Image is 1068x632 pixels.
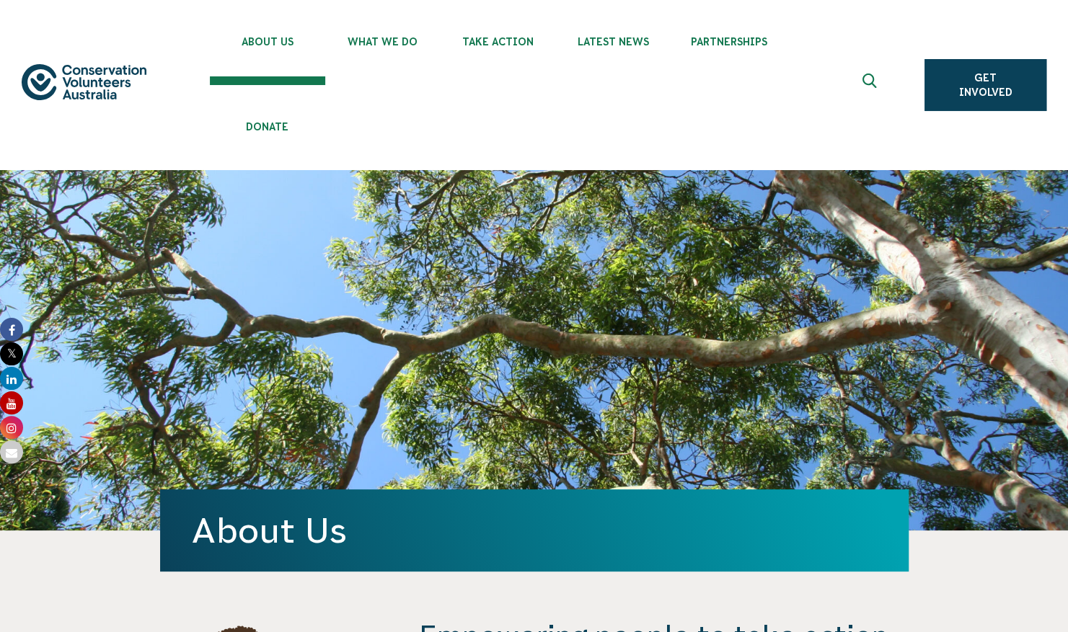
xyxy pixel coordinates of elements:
[210,36,325,48] span: About Us
[924,59,1046,111] a: Get Involved
[556,36,671,48] span: Latest News
[210,121,325,133] span: Donate
[325,36,441,48] span: What We Do
[441,36,556,48] span: Take Action
[192,511,877,550] h1: About Us
[854,68,888,102] button: Expand search box Close search box
[862,74,881,97] span: Expand search box
[22,64,146,100] img: logo.svg
[671,36,787,48] span: Partnerships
